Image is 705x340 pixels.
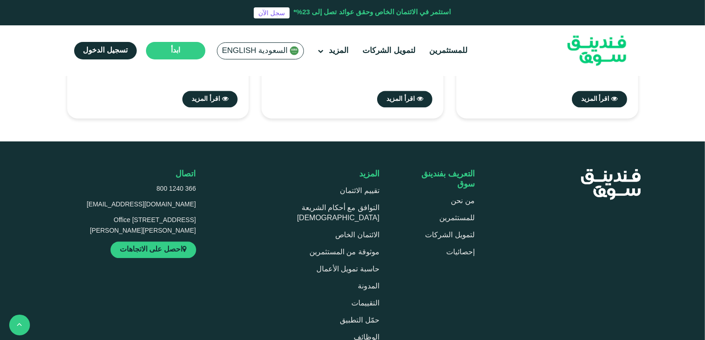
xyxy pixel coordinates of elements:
a: اقرأ المزيد [182,91,238,107]
div: استثمر في الائتمان الخاص وحقق عوائد تصل إلى 23%* [293,7,451,18]
a: لتمويل الشركات [360,43,418,59]
a: إحصائيات [446,249,475,256]
a: [EMAIL_ADDRESS][DOMAIN_NAME] [87,199,196,211]
a: الائتمان الخاص [336,232,379,239]
span: المزيد [329,47,349,55]
span: اقرأ المزيد [581,96,610,102]
span: 800 1240 366 [157,186,196,192]
span: [EMAIL_ADDRESS][DOMAIN_NAME] [87,201,196,208]
a: تسجيل الدخول [74,42,137,59]
a: سجل الآن [254,7,290,18]
a: حاسبة تمويل الأعمال [316,266,379,273]
div: التعريف بفندينق سوق [402,169,475,189]
a: موثوقة من المستثمرين [309,249,379,256]
a: اقرأ المزيد [377,91,432,107]
img: FooterLogo [565,161,656,208]
span: السعودية English [222,46,288,56]
img: SA Flag [290,46,299,55]
span: اتصال [176,170,196,178]
a: للمستثمرين [439,215,475,222]
span: تسجيل الدخول [83,47,128,54]
a: احصل على الاتجاهات [111,241,196,258]
a: لتمويل الشركات [425,232,475,239]
a: تقييم الائتمان [340,188,379,194]
img: Logo [552,28,642,74]
p: Office [STREET_ADDRESS][PERSON_NAME][PERSON_NAME] [87,215,196,237]
span: اقرأ المزيد [192,96,220,102]
a: المدونة [358,283,379,290]
a: من نحن [451,198,475,205]
a: التوافق مع أحكام الشريعة [DEMOGRAPHIC_DATA] [297,205,379,222]
a: 800 1240 366 [87,184,196,195]
span: اقرأ المزيد [386,96,415,102]
span: ابدأ [171,47,180,54]
a: حمّل التطبيق [340,317,379,324]
a: اقرأ المزيد [572,91,627,107]
button: back [9,315,30,335]
a: للمستثمرين [427,43,470,59]
span: المزيد [359,170,379,178]
a: التقييمات [351,300,379,307]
